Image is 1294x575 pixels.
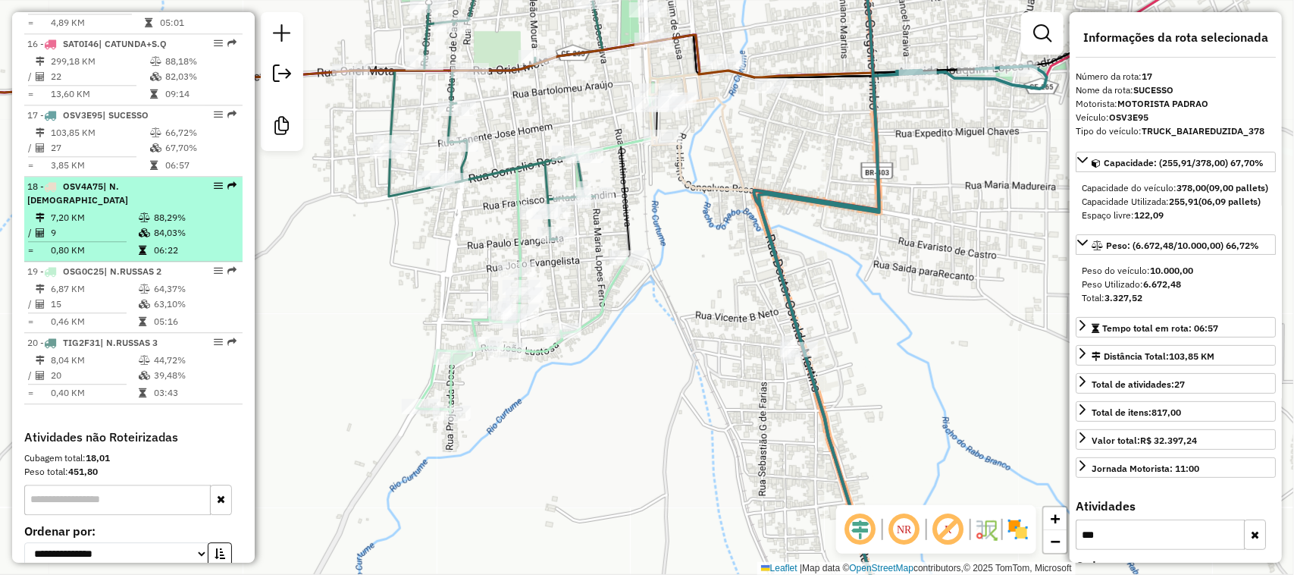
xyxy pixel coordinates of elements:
[1076,175,1276,228] div: Capacidade: (255,91/378,00) 67,70%
[1076,429,1276,450] a: Valor total:R$ 32.397,24
[1151,407,1181,418] strong: 817,00
[164,86,237,102] td: 09:14
[139,356,150,365] i: % de utilização do peso
[86,452,110,463] strong: 18,01
[139,371,150,380] i: % de utilização da cubagem
[1006,517,1030,542] img: Exibir/Ocultar setores
[153,368,236,383] td: 39,48%
[27,158,35,173] td: =
[153,353,236,368] td: 44,72%
[24,465,243,479] div: Peso total:
[150,57,161,66] i: % de utilização do peso
[50,225,138,240] td: 9
[1169,350,1214,362] span: 103,85 KM
[153,243,236,258] td: 06:22
[800,563,802,573] span: |
[164,54,237,69] td: 88,18%
[164,125,237,140] td: 66,72%
[1143,278,1181,290] strong: 6.672,48
[1076,30,1276,45] h4: Informações da rota selecionada
[1076,499,1276,514] h4: Atividades
[27,243,35,258] td: =
[1142,71,1152,82] strong: 17
[50,368,138,383] td: 20
[629,2,667,17] div: Atividade não roteirizada - BAR TEIXEIRA
[1092,350,1214,363] div: Distância Total:
[36,371,45,380] i: Total de Atividades
[267,111,297,145] a: Criar modelo
[139,284,150,294] i: % de utilização do peso
[1102,322,1218,334] span: Tempo total em rota: 06:57
[1092,379,1185,390] span: Total de atividades:
[50,54,149,69] td: 299,18 KM
[27,15,35,30] td: =
[1076,124,1276,138] div: Tipo do veículo:
[1044,507,1067,530] a: Zoom in
[50,297,138,312] td: 15
[1133,84,1173,96] strong: SUCESSO
[1076,457,1276,478] a: Jornada Motorista: 11:00
[1051,532,1061,551] span: −
[36,300,45,309] i: Total de Atividades
[1076,557,1276,575] label: Ordenar por:
[153,225,236,240] td: 84,03%
[27,225,35,240] td: /
[27,38,167,49] span: 16 -
[50,158,149,173] td: 3,85 KM
[139,228,150,237] i: % de utilização da cubagem
[757,562,1076,575] div: Map data © contributors,© 2025 TomTom, Microsoft
[50,140,149,156] td: 27
[139,246,146,255] i: Tempo total em rota
[27,385,35,401] td: =
[24,430,243,445] h4: Atividades não Roteirizadas
[1150,265,1193,276] strong: 10.000,00
[164,140,237,156] td: 67,70%
[63,109,102,121] span: OSV3E95
[850,563,914,573] a: OpenStreetMap
[1076,111,1276,124] div: Veículo:
[27,297,35,312] td: /
[27,109,149,121] span: 17 -
[153,210,236,225] td: 88,29%
[1169,196,1198,207] strong: 255,91
[27,266,161,277] span: 19 -
[27,337,158,348] span: 20 -
[1082,278,1270,291] div: Peso Utilizado:
[50,125,149,140] td: 103,85 KM
[1076,317,1276,338] a: Tempo total em rota: 06:57
[24,522,243,540] label: Ordenar por:
[50,69,149,84] td: 22
[63,337,100,348] span: TIG2F31
[974,517,998,542] img: Fluxo de ruas
[36,72,45,81] i: Total de Atividades
[63,181,103,192] span: OSV4A75
[50,281,138,297] td: 6,87 KM
[50,243,138,258] td: 0,80 KM
[227,39,237,48] em: Rota exportada
[102,109,149,121] span: | SUCESSO
[1027,18,1057,49] a: Exibir filtros
[1076,373,1276,394] a: Total de atividades:27
[1082,291,1270,305] div: Total:
[27,368,35,383] td: /
[267,18,297,52] a: Nova sessão e pesquisa
[1076,83,1276,97] div: Nome da rota:
[50,15,144,30] td: 4,89 KM
[153,297,236,312] td: 63,10%
[36,356,45,365] i: Distância Total
[63,266,104,277] span: OSG0C25
[208,542,232,566] button: Ordem crescente
[1076,401,1276,422] a: Total de itens:817,00
[100,337,158,348] span: | N.RUSSAS 3
[1082,209,1270,222] div: Espaço livre:
[139,388,146,397] i: Tempo total em rota
[1092,462,1199,476] div: Jornada Motorista: 11:00
[153,281,236,297] td: 64,37%
[150,161,158,170] i: Tempo total em rota
[150,128,161,137] i: % de utilização do peso
[63,38,99,49] span: SAT0I46
[1134,209,1164,221] strong: 122,09
[139,317,146,326] i: Tempo total em rota
[886,511,923,548] span: Ocultar NR
[227,338,237,347] em: Rota exportada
